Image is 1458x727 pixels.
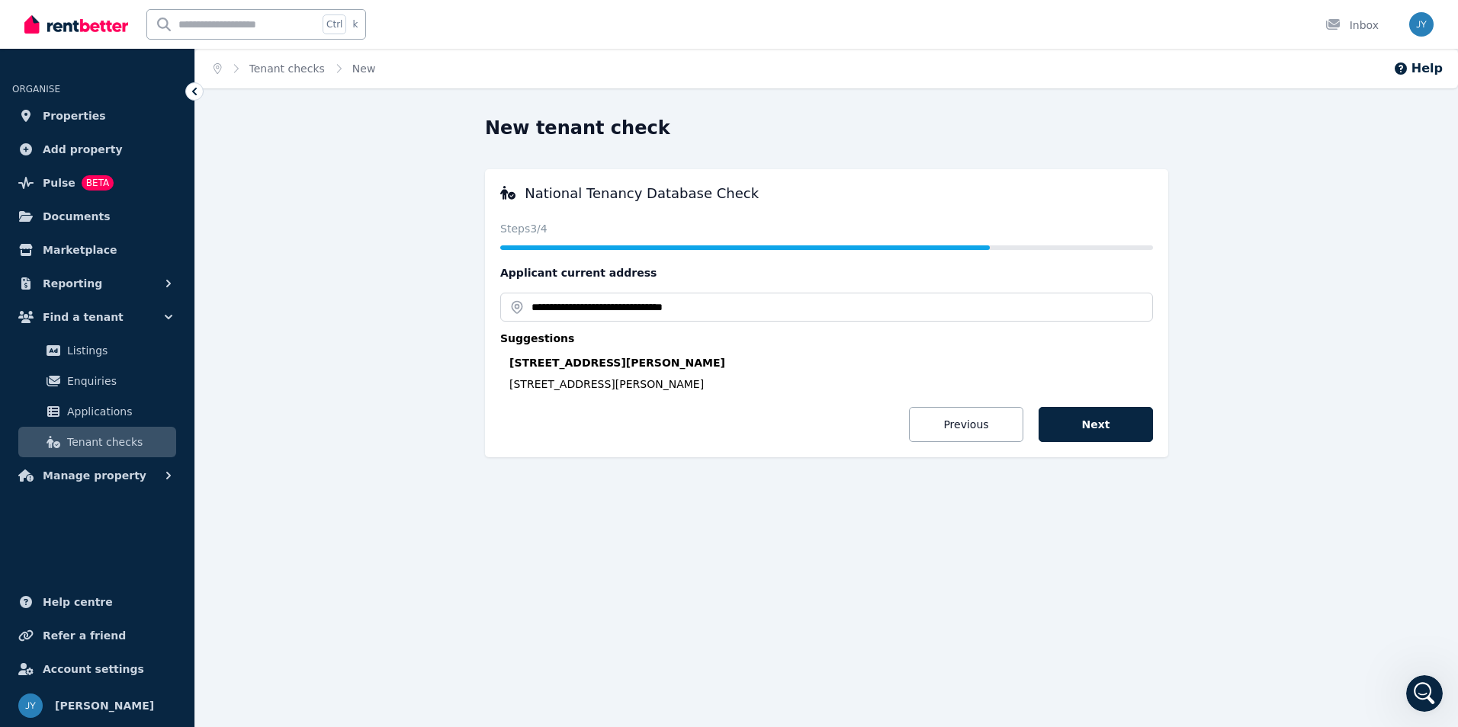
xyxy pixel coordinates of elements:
[43,174,75,192] span: Pulse
[500,184,1153,203] h3: National Tenancy Database Check
[18,335,176,366] a: Listings
[12,84,60,94] span: ORGANISE
[12,460,182,491] button: Manage property
[500,221,1153,236] p: Steps 3 /4
[909,407,1023,442] button: Previous
[352,61,376,76] span: New
[55,697,154,715] span: [PERSON_NAME]
[43,308,124,326] span: Find a tenant
[12,235,182,265] a: Marketplace
[24,13,128,36] img: RentBetter
[43,626,126,645] span: Refer a friend
[249,62,325,75] a: Tenant checks
[323,14,346,34] span: Ctrl
[12,620,182,651] a: Refer a friend
[67,433,170,451] span: Tenant checks
[485,116,670,140] h1: New tenant check
[43,660,144,678] span: Account settings
[43,593,113,611] span: Help centre
[509,355,1153,370] div: [STREET_ADDRESS][PERSON_NAME]
[12,134,182,165] a: Add property
[509,376,1153,392] div: [STREET_ADDRESS][PERSON_NAME]
[12,302,182,332] button: Find a tenant
[12,268,182,299] button: Reporting
[82,175,114,191] span: BETA
[12,201,182,232] a: Documents
[12,168,182,198] a: PulseBETA
[195,49,393,88] nav: Breadcrumb
[43,274,102,293] span: Reporting
[1039,407,1153,442] button: Next
[500,265,1153,280] legend: Applicant current address
[12,587,182,617] a: Help centre
[67,402,170,421] span: Applications
[43,241,117,259] span: Marketplace
[43,140,123,159] span: Add property
[1406,675,1443,712] iframe: Intercom live chat
[500,331,1153,346] p: Suggestions
[18,427,176,457] a: Tenant checks
[18,693,43,718] img: JENNY YE
[43,107,106,125] span: Properties
[352,18,358,30] span: k
[43,207,111,226] span: Documents
[18,366,176,396] a: Enquiries
[12,654,182,684] a: Account settings
[67,372,170,390] span: Enquiries
[18,396,176,427] a: Applications
[43,466,146,485] span: Manage property
[1325,18,1379,33] div: Inbox
[67,341,170,360] span: Listings
[1393,59,1443,78] button: Help
[12,101,182,131] a: Properties
[1409,12,1434,37] img: JENNY YE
